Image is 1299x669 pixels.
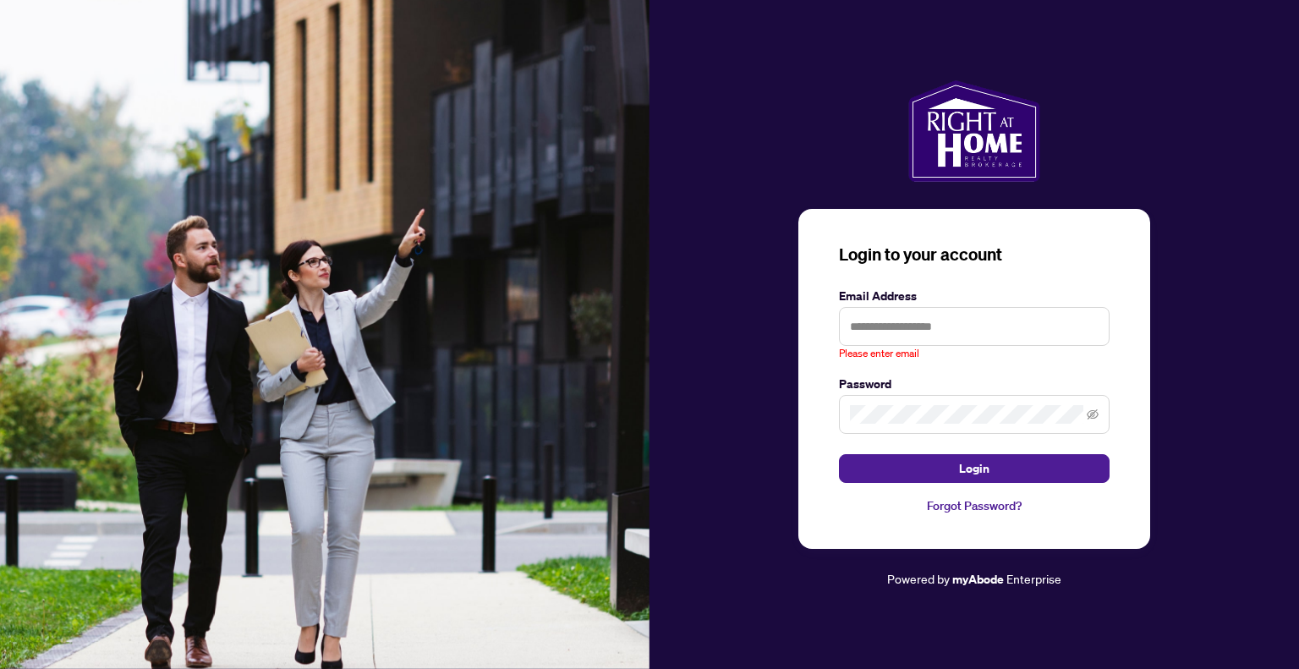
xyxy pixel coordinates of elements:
span: Login [959,455,989,482]
h3: Login to your account [839,243,1110,266]
button: Login [839,454,1110,483]
a: myAbode [952,570,1004,589]
span: Enterprise [1006,571,1061,586]
label: Password [839,375,1110,393]
span: Powered by [887,571,950,586]
img: ma-logo [908,80,1039,182]
span: eye-invisible [1087,409,1099,420]
label: Email Address [839,287,1110,305]
a: Forgot Password? [839,496,1110,515]
span: Please enter email [839,346,919,362]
